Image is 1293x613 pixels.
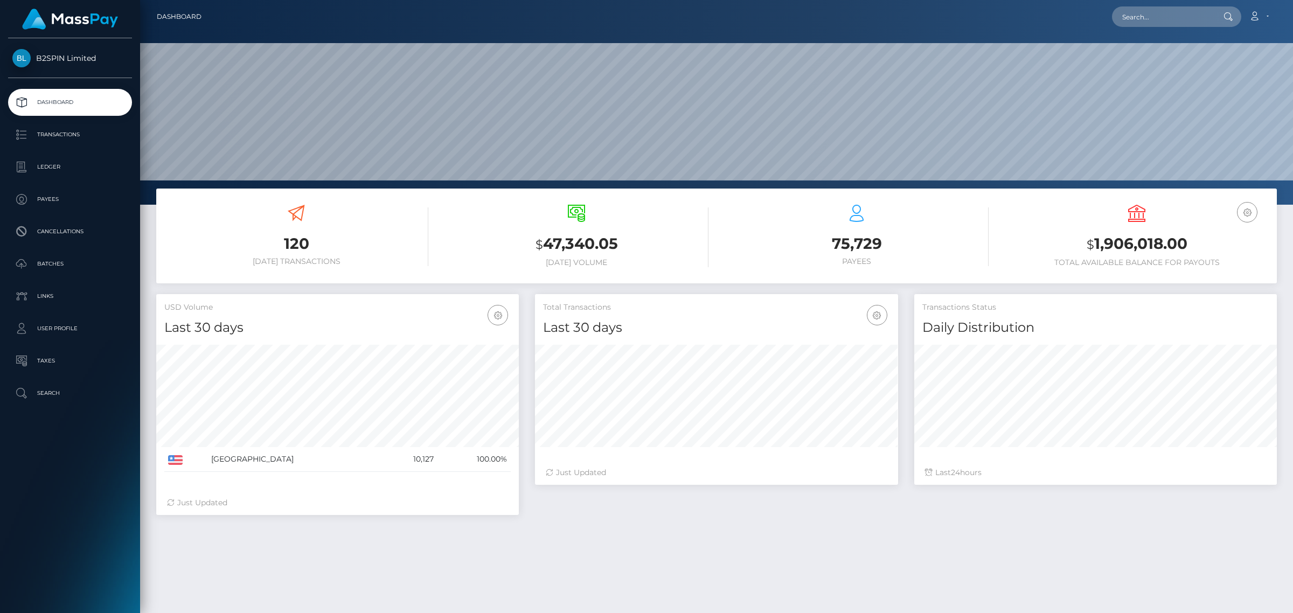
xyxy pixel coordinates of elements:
a: Dashboard [157,5,201,28]
h6: [DATE] Transactions [164,257,428,266]
span: B2SPIN Limited [8,53,132,63]
p: Batches [12,256,128,272]
h6: [DATE] Volume [444,258,708,267]
a: Dashboard [8,89,132,116]
h5: Transactions Status [922,302,1269,313]
img: B2SPIN Limited [12,49,31,67]
p: Links [12,288,128,304]
td: 100.00% [437,447,511,472]
p: Dashboard [12,94,128,110]
a: User Profile [8,315,132,342]
img: US.png [168,455,183,465]
small: $ [1087,237,1094,252]
h3: 47,340.05 [444,233,708,255]
p: User Profile [12,321,128,337]
td: 10,127 [383,447,437,472]
a: Payees [8,186,132,213]
a: Transactions [8,121,132,148]
td: [GEOGRAPHIC_DATA] [207,447,383,472]
a: Batches [8,250,132,277]
p: Transactions [12,127,128,143]
h3: 75,729 [725,233,989,254]
p: Payees [12,191,128,207]
small: $ [536,237,543,252]
p: Cancellations [12,224,128,240]
div: Just Updated [546,467,887,478]
h3: 120 [164,233,428,254]
p: Taxes [12,353,128,369]
img: MassPay Logo [22,9,118,30]
p: Ledger [12,159,128,175]
a: Links [8,283,132,310]
h4: Daily Distribution [922,318,1269,337]
h5: USD Volume [164,302,511,313]
input: Search... [1112,6,1213,27]
h6: Payees [725,257,989,266]
h3: 1,906,018.00 [1005,233,1269,255]
a: Taxes [8,347,132,374]
a: Ledger [8,154,132,180]
h5: Total Transactions [543,302,889,313]
div: Just Updated [167,497,508,508]
div: Last hours [925,467,1266,478]
h6: Total Available Balance for Payouts [1005,258,1269,267]
span: 24 [951,468,960,477]
a: Cancellations [8,218,132,245]
h4: Last 30 days [543,318,889,337]
h4: Last 30 days [164,318,511,337]
a: Search [8,380,132,407]
p: Search [12,385,128,401]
